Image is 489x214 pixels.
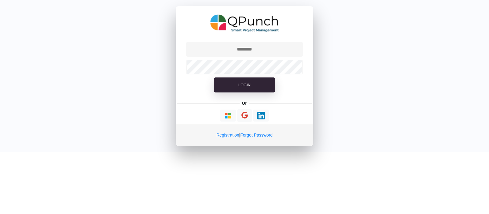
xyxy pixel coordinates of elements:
h5: or [241,99,248,107]
img: QPunch [210,12,279,34]
a: Forgot Password [240,133,273,137]
button: Continue With LinkedIn [253,110,269,122]
span: Login [238,83,251,87]
button: Login [214,77,275,93]
img: Loading... [257,112,265,119]
div: | [176,124,313,146]
a: Registration [216,133,239,137]
button: Continue With Microsoft Azure [220,110,236,122]
button: Continue With Google [237,109,252,122]
img: Loading... [224,112,232,119]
